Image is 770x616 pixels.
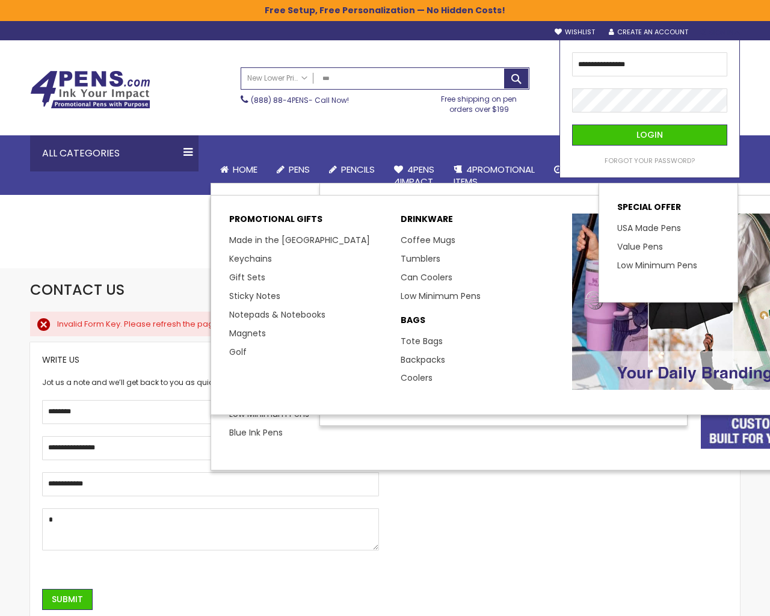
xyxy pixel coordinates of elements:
span: Home [233,163,257,176]
span: Pencils [341,163,375,176]
span: Pens [289,163,310,176]
a: Gift Sets [229,271,265,283]
a: Golf [229,346,247,358]
p: Promotional Gifts [229,214,389,231]
button: Login [572,125,727,146]
a: Made in the [GEOGRAPHIC_DATA] [229,234,370,246]
a: Coolers [401,372,433,384]
a: Backpacks [401,354,445,366]
p: SPECIAL OFFER [617,202,719,219]
a: Keychains [229,253,272,265]
div: Invalid Form Key. Please refresh the page. [57,319,728,330]
a: (888) 88-4PENS [251,95,309,105]
span: Write Us [42,354,79,366]
a: Notepads & Notebooks [229,309,325,321]
a: Blue Ink Pens [229,427,283,439]
a: Tumblers [401,253,440,265]
a: Tote Bags [401,335,443,347]
a: Create an Account [609,28,688,37]
span: 4PROMOTIONAL ITEMS [454,163,535,188]
a: USA Made Pens [617,222,681,234]
button: Submit [42,589,93,610]
div: Sign In [700,28,740,37]
a: Can Coolers [401,271,452,283]
a: Magnets [229,327,266,339]
span: Login [636,129,663,141]
span: Submit [52,593,83,605]
a: Low Minimum Pens [617,259,697,271]
div: Jot us a note and we’ll get back to you as quickly as possible. [42,378,379,387]
div: Free shipping on pen orders over $199 [429,90,530,114]
span: - Call Now! [251,95,349,105]
a: Low Minimum Pens [401,290,481,302]
div: All Categories [30,135,199,171]
span: New Lower Prices [247,73,307,83]
a: Forgot Your Password? [605,156,695,165]
a: Coffee Mugs [401,234,455,246]
a: New Lower Prices [241,68,313,88]
p: BAGS [401,315,560,332]
span: 4Pens 4impact [394,163,434,188]
a: Low Minimum Pens [229,408,309,420]
a: Wishlist [555,28,595,37]
img: 4Pens Custom Pens and Promotional Products [30,70,150,109]
a: Value Pens [617,241,663,253]
a: Sticky Notes [229,290,280,302]
p: DRINKWARE [401,214,560,231]
span: Contact Us [30,280,125,300]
